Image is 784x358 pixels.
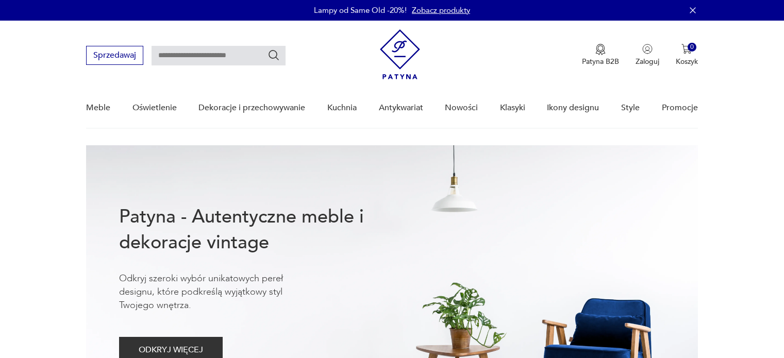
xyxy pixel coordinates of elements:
p: Odkryj szeroki wybór unikatowych pereł designu, które podkreślą wyjątkowy styl Twojego wnętrza. [119,272,315,312]
a: Dekoracje i przechowywanie [198,88,305,128]
a: Ikony designu [547,88,599,128]
button: Patyna B2B [582,44,619,66]
p: Lampy od Same Old -20%! [314,5,407,15]
img: Patyna - sklep z meblami i dekoracjami vintage [380,29,420,79]
p: Koszyk [676,57,698,66]
a: ODKRYJ WIĘCEJ [119,347,223,354]
img: Ikonka użytkownika [642,44,653,54]
a: Oświetlenie [132,88,177,128]
p: Zaloguj [636,57,659,66]
button: Zaloguj [636,44,659,66]
img: Ikona koszyka [681,44,692,54]
p: Patyna B2B [582,57,619,66]
a: Promocje [662,88,698,128]
img: Ikona medalu [595,44,606,55]
a: Klasyki [500,88,525,128]
button: 0Koszyk [676,44,698,66]
a: Kuchnia [327,88,357,128]
h1: Patyna - Autentyczne meble i dekoracje vintage [119,204,397,255]
a: Sprzedawaj [86,53,143,60]
button: Szukaj [268,49,280,61]
a: Ikona medaluPatyna B2B [582,44,619,66]
div: 0 [688,43,696,52]
a: Meble [86,88,110,128]
button: Sprzedawaj [86,46,143,65]
a: Antykwariat [379,88,423,128]
a: Style [621,88,640,128]
a: Zobacz produkty [412,5,470,15]
a: Nowości [445,88,478,128]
